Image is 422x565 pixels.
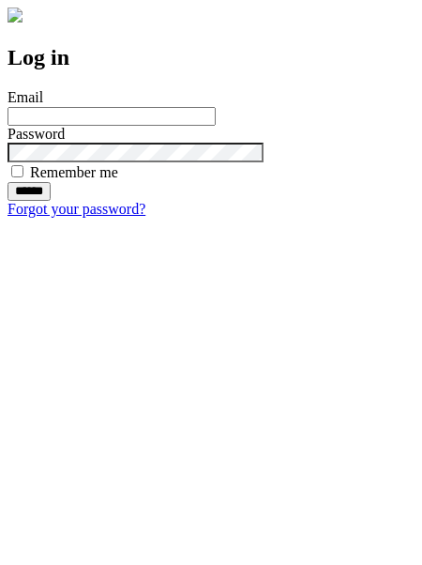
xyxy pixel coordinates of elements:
img: logo-4e3dc11c47720685a147b03b5a06dd966a58ff35d612b21f08c02c0306f2b779.png [8,8,23,23]
a: Forgot your password? [8,201,145,217]
label: Password [8,126,65,142]
label: Remember me [30,164,118,180]
label: Email [8,89,43,105]
h2: Log in [8,45,414,70]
